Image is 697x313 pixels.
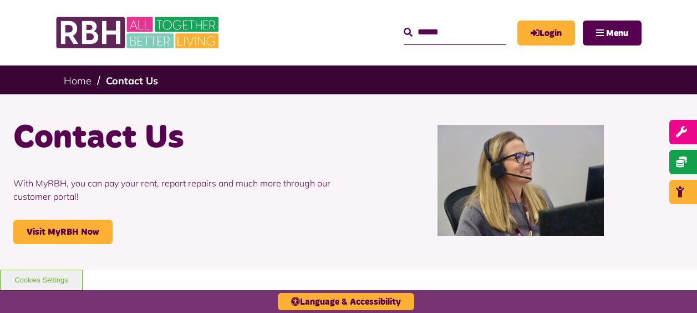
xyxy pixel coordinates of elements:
a: Home [64,74,91,87]
a: Contact Us [106,74,158,87]
img: RBH [55,11,222,54]
span: Menu [606,29,628,38]
button: Language & Accessibility [278,293,414,310]
a: Visit MyRBH Now [13,220,113,244]
img: Contact Centre February 2024 (1) [437,125,604,236]
p: With MyRBH, you can pay your rent, report repairs and much more through our customer portal! [13,160,340,220]
h1: Contact Us [13,117,340,160]
button: Navigation [583,21,642,46]
a: MyRBH [517,21,575,46]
